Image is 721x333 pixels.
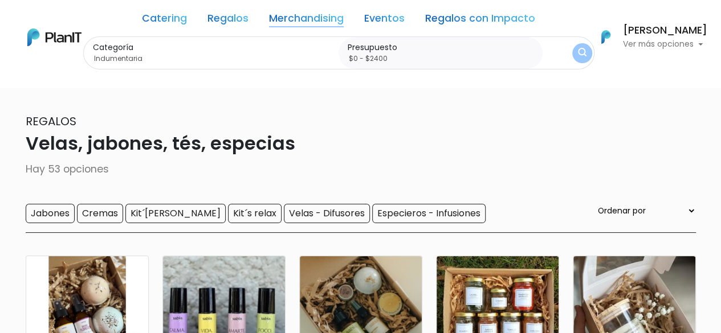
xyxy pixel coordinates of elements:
input: Especieros - Infusiones [372,204,486,223]
p: Ver más opciones [623,40,707,48]
input: Jabones [26,204,75,223]
p: Velas, jabones, tés, especias [26,130,696,157]
a: Eventos [364,14,405,27]
img: PlanIt Logo [27,28,82,46]
input: Cremas [77,204,123,223]
button: PlanIt Logo [PERSON_NAME] Ver más opciones [586,22,707,52]
p: Regalos [26,113,696,130]
img: PlanIt Logo [593,24,618,50]
a: Regalos [207,14,249,27]
label: Categoría [93,42,335,54]
h6: [PERSON_NAME] [623,26,707,36]
a: Regalos con Impacto [425,14,535,27]
input: Velas - Difusores [284,204,370,223]
div: ¿Necesitás ayuda? [59,11,164,33]
label: Presupuesto [348,42,538,54]
a: Catering [142,14,187,27]
img: search_button-432b6d5273f82d61273b3651a40e1bd1b912527efae98b1b7a1b2c0702e16a8d.svg [577,48,586,59]
p: Hay 53 opciones [26,162,696,176]
input: Kit´s relax [228,204,282,223]
input: Kit´[PERSON_NAME] [125,204,226,223]
a: Merchandising [269,14,344,27]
